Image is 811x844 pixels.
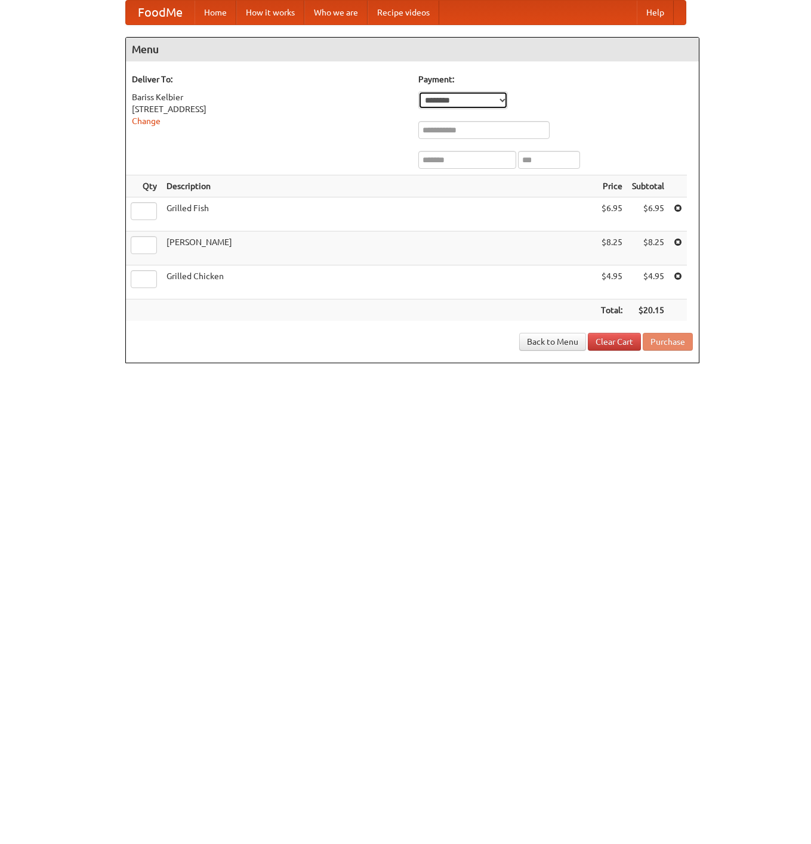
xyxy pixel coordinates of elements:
th: Subtotal [627,175,669,197]
button: Purchase [643,333,693,351]
td: $4.95 [627,265,669,299]
a: Clear Cart [588,333,641,351]
td: $4.95 [596,265,627,299]
td: [PERSON_NAME] [162,231,596,265]
a: Back to Menu [519,333,586,351]
a: FoodMe [126,1,195,24]
th: Total: [596,299,627,321]
a: Change [132,116,161,126]
a: Help [637,1,674,24]
h4: Menu [126,38,699,61]
a: How it works [236,1,304,24]
h5: Deliver To: [132,73,406,85]
td: $8.25 [627,231,669,265]
div: Bariss Kelbier [132,91,406,103]
th: Price [596,175,627,197]
a: Recipe videos [368,1,439,24]
td: $8.25 [596,231,627,265]
td: $6.95 [596,197,627,231]
th: $20.15 [627,299,669,321]
a: Home [195,1,236,24]
h5: Payment: [418,73,693,85]
a: Who we are [304,1,368,24]
th: Description [162,175,596,197]
div: [STREET_ADDRESS] [132,103,406,115]
td: Grilled Chicken [162,265,596,299]
td: Grilled Fish [162,197,596,231]
th: Qty [126,175,162,197]
td: $6.95 [627,197,669,231]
